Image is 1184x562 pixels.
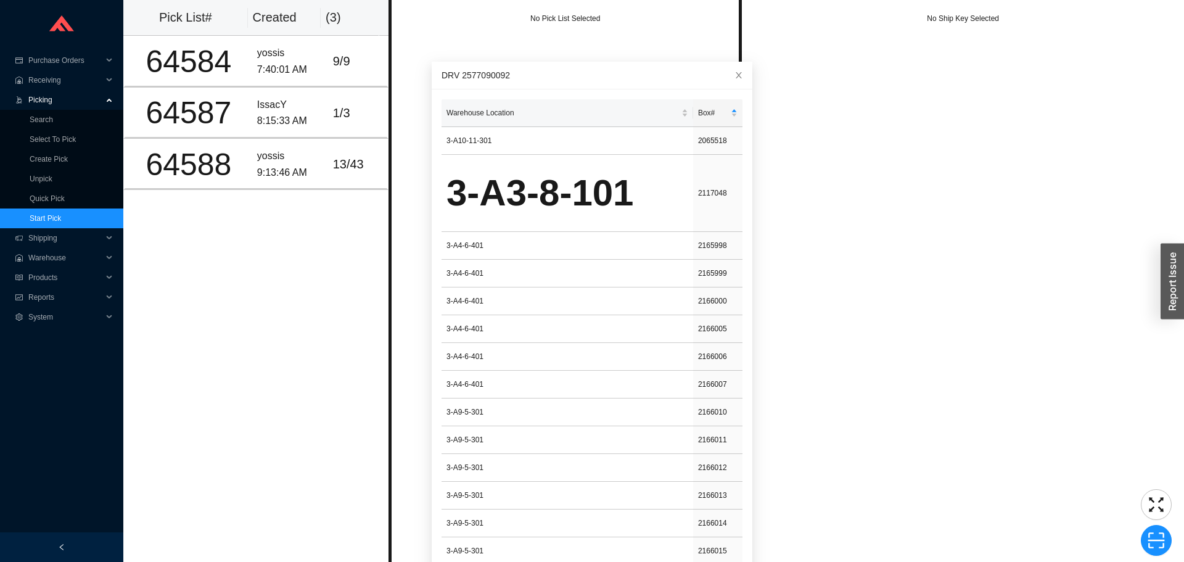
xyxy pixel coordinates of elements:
[693,127,742,155] td: 2065518
[392,12,739,25] div: No Pick List Selected
[693,232,742,260] td: 2165998
[446,295,688,307] div: 3-A4-6-401
[1141,489,1172,520] button: fullscreen
[28,307,102,327] span: System
[30,135,76,144] a: Select To Pick
[28,51,102,70] span: Purchase Orders
[30,115,53,124] a: Search
[28,70,102,90] span: Receiving
[446,134,688,147] div: 3-A10-11-301
[333,103,382,123] div: 1 / 3
[15,57,23,64] span: credit-card
[257,62,323,78] div: 7:40:01 AM
[446,517,688,529] div: 3-A9-5-301
[257,148,323,165] div: yossis
[28,228,102,248] span: Shipping
[1141,531,1171,550] span: scan
[442,68,742,82] div: DRV 2577090092
[446,406,688,418] div: 3-A9-5-301
[725,62,752,89] button: Close
[257,165,323,181] div: 9:13:46 AM
[446,489,688,502] div: 3-A9-5-301
[693,343,742,371] td: 2166006
[28,90,102,110] span: Picking
[693,482,742,510] td: 2166013
[734,71,743,80] span: close
[442,99,693,127] th: Warehouse Location sortable
[333,154,382,175] div: 13 / 43
[130,97,247,128] div: 64587
[446,434,688,446] div: 3-A9-5-301
[257,45,323,62] div: yossis
[742,12,1184,25] div: No Ship Key Selected
[30,214,61,223] a: Start Pick
[326,7,374,28] div: ( 3 )
[130,149,247,180] div: 64588
[693,371,742,399] td: 2166007
[693,510,742,537] td: 2166014
[693,315,742,343] td: 2166005
[446,107,679,119] span: Warehouse Location
[446,545,688,557] div: 3-A9-5-301
[446,239,688,252] div: 3-A4-6-401
[28,268,102,287] span: Products
[693,426,742,454] td: 2166011
[693,454,742,482] td: 2166012
[30,194,65,203] a: Quick Pick
[446,323,688,335] div: 3-A4-6-401
[15,294,23,301] span: fund
[257,97,323,114] div: IssacY
[15,313,23,321] span: setting
[30,175,52,183] a: Unpick
[446,461,688,474] div: 3-A9-5-301
[28,248,102,268] span: Warehouse
[693,287,742,315] td: 2166000
[698,107,728,119] span: Box#
[446,350,688,363] div: 3-A4-6-401
[58,543,65,551] span: left
[446,267,688,279] div: 3-A4-6-401
[333,51,382,72] div: 9 / 9
[446,162,688,224] div: 3-A3-8-101
[693,155,742,232] td: 2117048
[257,113,323,130] div: 8:15:33 AM
[130,46,247,77] div: 64584
[28,287,102,307] span: Reports
[693,260,742,287] td: 2165999
[30,155,68,163] a: Create Pick
[446,378,688,391] div: 3-A4-6-401
[15,274,23,281] span: read
[693,399,742,426] td: 2166010
[1141,525,1172,556] button: scan
[1141,495,1171,514] span: fullscreen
